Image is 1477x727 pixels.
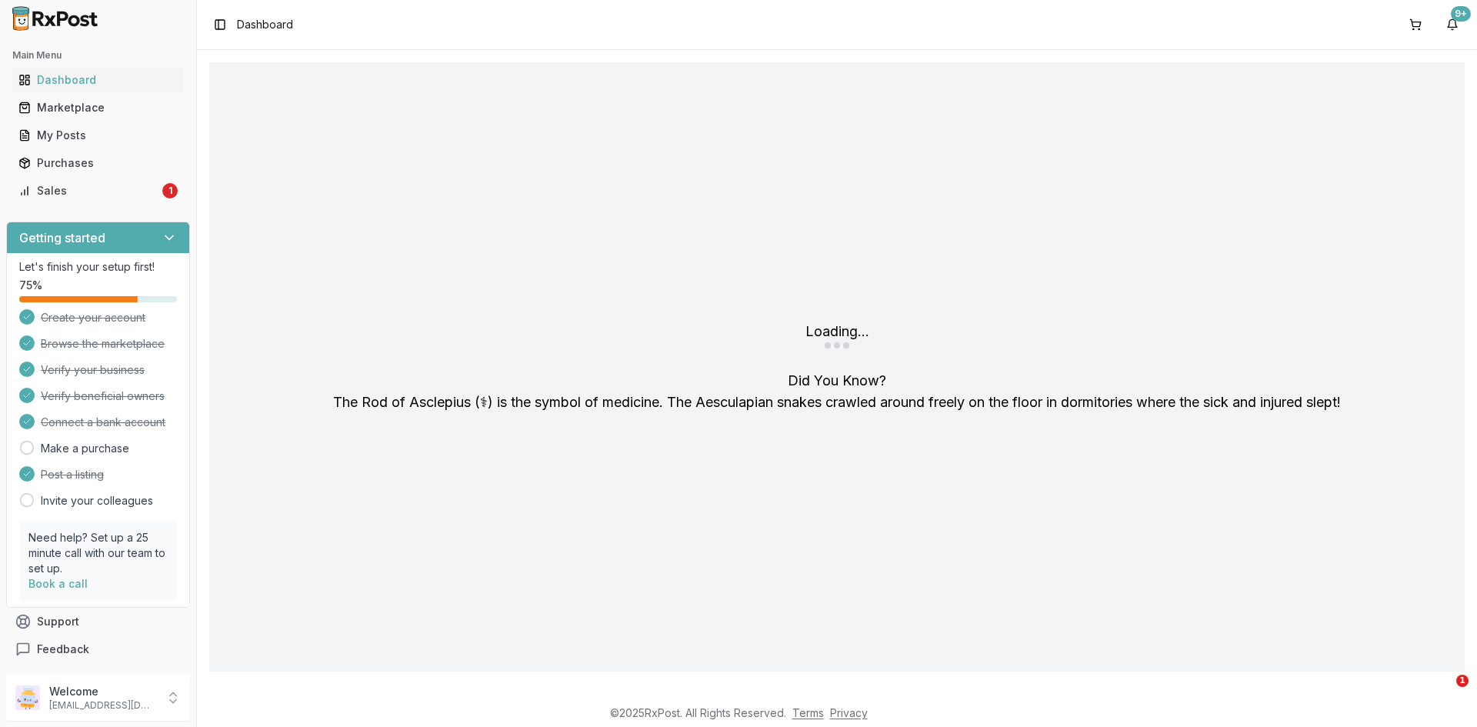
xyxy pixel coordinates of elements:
button: 9+ [1440,12,1465,37]
p: [EMAIL_ADDRESS][DOMAIN_NAME] [49,699,156,712]
button: Support [6,608,190,635]
a: Privacy [830,706,868,719]
div: Loading... [805,321,869,342]
img: User avatar [15,685,40,710]
button: Sales1 [6,178,190,203]
button: Marketplace [6,95,190,120]
span: Dashboard [237,17,293,32]
a: Make a purchase [41,441,129,456]
div: 1 [162,183,178,198]
iframe: Intercom live chat [1425,675,1462,712]
span: Verify beneficial owners [41,389,165,404]
button: Feedback [6,635,190,663]
a: My Posts [12,122,184,149]
a: Dashboard [12,66,184,94]
div: Purchases [18,155,178,171]
span: Browse the marketplace [41,336,165,352]
div: Did You Know? [333,370,1341,413]
h3: Getting started [19,228,105,247]
span: 1 [1456,675,1469,687]
p: Let's finish your setup first! [19,259,177,275]
span: Feedback [37,642,89,657]
span: Verify your business [41,362,145,378]
p: Welcome [49,684,156,699]
div: My Posts [18,128,178,143]
span: 75 % [19,278,42,293]
span: The Rod of Asclepius (⚕) is the symbol of medicine. The Aesculapian snakes crawled around freely ... [333,394,1341,410]
a: Terms [792,706,824,719]
nav: breadcrumb [237,17,293,32]
div: Dashboard [18,72,178,88]
div: Marketplace [18,100,178,115]
img: RxPost Logo [6,6,105,31]
a: Sales1 [12,177,184,205]
a: Invite your colleagues [41,493,153,509]
a: Marketplace [12,94,184,122]
p: Need help? Set up a 25 minute call with our team to set up. [28,530,168,576]
span: Post a listing [41,467,104,482]
button: My Posts [6,123,190,148]
span: Create your account [41,310,145,325]
a: Book a call [28,577,88,590]
div: Sales [18,183,159,198]
span: Connect a bank account [41,415,165,430]
button: Purchases [6,151,190,175]
div: 9+ [1451,6,1471,22]
h2: Main Menu [12,49,184,62]
button: Dashboard [6,68,190,92]
a: Purchases [12,149,184,177]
